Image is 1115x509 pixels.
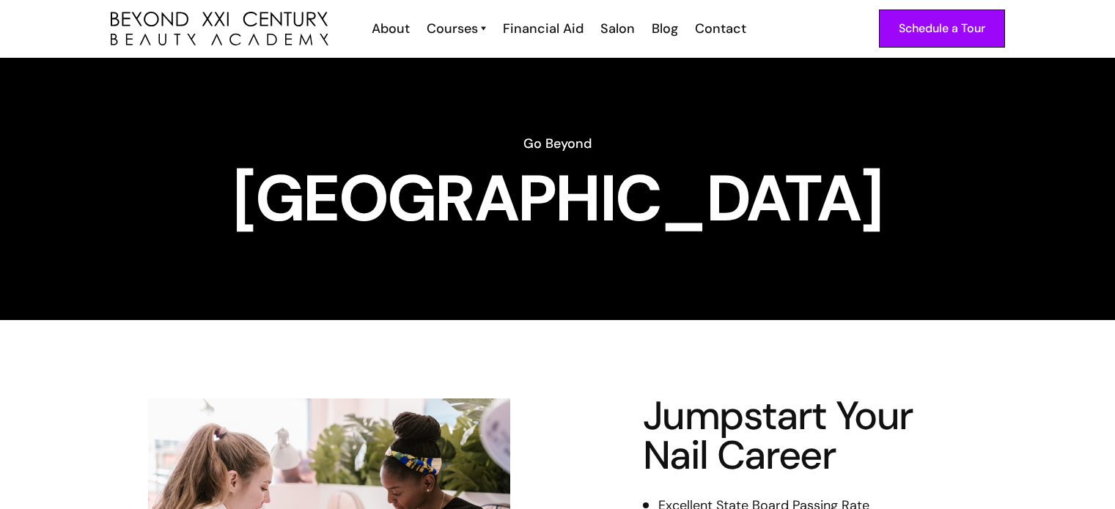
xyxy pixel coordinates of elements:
[503,19,584,38] div: Financial Aid
[111,134,1005,153] h6: Go Beyond
[899,19,985,38] div: Schedule a Tour
[111,12,328,46] img: beyond 21st century beauty academy logo
[652,19,678,38] div: Blog
[111,12,328,46] a: home
[372,19,410,38] div: About
[879,10,1005,48] a: Schedule a Tour
[591,19,642,38] a: Salon
[642,19,685,38] a: Blog
[685,19,754,38] a: Contact
[427,19,486,38] a: Courses
[643,396,929,475] h2: Jumpstart Your Nail Career
[362,19,417,38] a: About
[695,19,746,38] div: Contact
[232,157,882,240] strong: [GEOGRAPHIC_DATA]
[427,19,478,38] div: Courses
[600,19,635,38] div: Salon
[493,19,591,38] a: Financial Aid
